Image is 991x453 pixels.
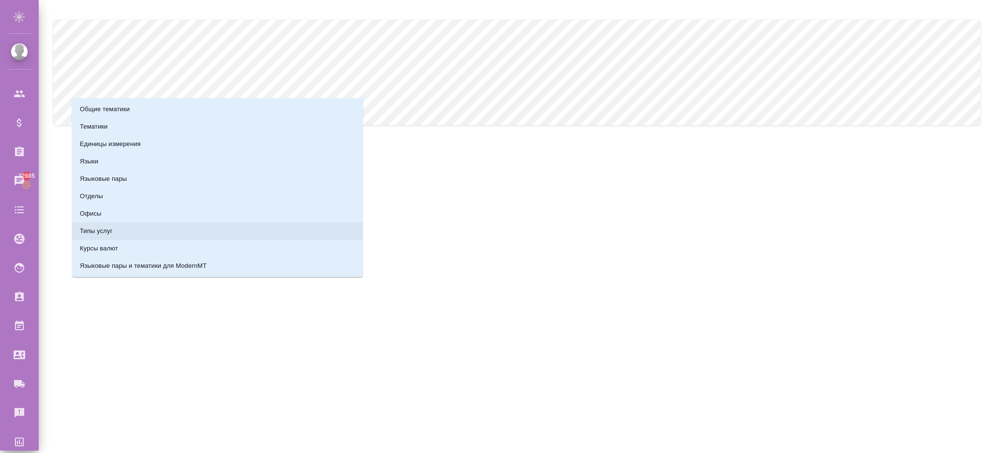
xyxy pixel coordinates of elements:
[80,244,118,253] p: Курсы валют
[80,191,103,201] p: Отделы
[13,171,41,181] span: 22885
[80,157,98,166] p: Языки
[80,174,127,184] p: Языковые пары
[80,139,141,149] p: Единицы измерения
[80,104,130,114] p: Общие тематики
[80,226,113,236] p: Типы услуг
[80,209,102,219] p: Офисы
[80,261,207,271] p: Языковые пары и тематики для ModernMT
[2,169,36,193] a: 22885
[80,122,107,132] p: Тематики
